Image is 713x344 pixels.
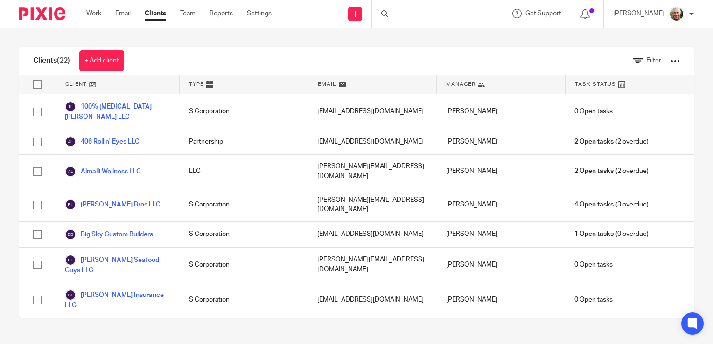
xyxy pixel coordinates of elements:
span: Client [65,80,87,88]
img: svg%3E [65,199,76,210]
div: [EMAIL_ADDRESS][DOMAIN_NAME] [308,282,437,317]
div: [PERSON_NAME] [437,129,566,154]
span: (0 overdue) [574,229,648,239]
div: [PERSON_NAME] [437,222,566,247]
span: 2 Open tasks [574,137,614,146]
a: [PERSON_NAME] Bros LLC [65,199,161,210]
span: Get Support [525,10,561,17]
span: (3 overdue) [574,200,648,209]
span: Email [318,80,336,88]
span: 0 Open tasks [574,260,613,269]
a: Reports [210,9,233,18]
div: [EMAIL_ADDRESS][DOMAIN_NAME] [308,94,437,129]
span: 1 Open tasks [574,229,614,239]
p: [PERSON_NAME] [613,9,664,18]
a: Email [115,9,131,18]
a: 406 Rollin' Eyes LLC [65,136,140,147]
span: Manager [446,80,475,88]
img: svg%3E [65,166,76,177]
div: S Corporation [180,188,308,221]
a: Almalli Wellness LLC [65,166,141,177]
div: [PERSON_NAME] [437,94,566,129]
a: Big Sky Custom Builders [65,229,153,240]
div: [PERSON_NAME][EMAIL_ADDRESS][DOMAIN_NAME] [308,155,437,188]
div: [PERSON_NAME][EMAIL_ADDRESS][DOMAIN_NAME] [308,248,437,282]
a: [PERSON_NAME] Insurance LLC [65,289,170,310]
input: Select all [28,76,46,93]
span: 0 Open tasks [574,295,613,304]
div: S Corporation [180,248,308,282]
div: LLC [180,155,308,188]
img: svg%3E [65,101,76,112]
h1: Clients [33,56,70,66]
div: [PERSON_NAME] [437,188,566,221]
div: S Corporation [180,94,308,129]
img: svg%3E [65,289,76,301]
a: Settings [247,9,272,18]
span: (2 overdue) [574,137,648,146]
a: [PERSON_NAME] Seafood Guys LLC [65,255,170,275]
span: 4 Open tasks [574,200,614,209]
div: [PERSON_NAME][EMAIL_ADDRESS][DOMAIN_NAME] [308,188,437,221]
div: [PERSON_NAME] [437,282,566,317]
img: Pixie [19,7,65,20]
div: [PERSON_NAME] [437,155,566,188]
div: [EMAIL_ADDRESS][DOMAIN_NAME] [308,222,437,247]
div: S Corporation [180,282,308,317]
a: Work [86,9,101,18]
div: Partnership [180,129,308,154]
a: Clients [145,9,166,18]
span: Task Status [575,80,616,88]
a: 100% [MEDICAL_DATA] [PERSON_NAME] LLC [65,101,170,122]
a: + Add client [79,50,124,71]
img: svg%3E [65,229,76,240]
img: kim_profile.jpg [669,7,684,21]
span: (22) [57,57,70,64]
div: [PERSON_NAME] [437,248,566,282]
a: Team [180,9,196,18]
span: 0 Open tasks [574,107,613,116]
img: svg%3E [65,255,76,266]
div: [EMAIL_ADDRESS][DOMAIN_NAME] [308,129,437,154]
img: svg%3E [65,136,76,147]
span: Type [189,80,204,88]
span: (2 overdue) [574,166,648,176]
span: 2 Open tasks [574,166,614,176]
div: S Corporation [180,222,308,247]
span: Filter [646,57,661,64]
